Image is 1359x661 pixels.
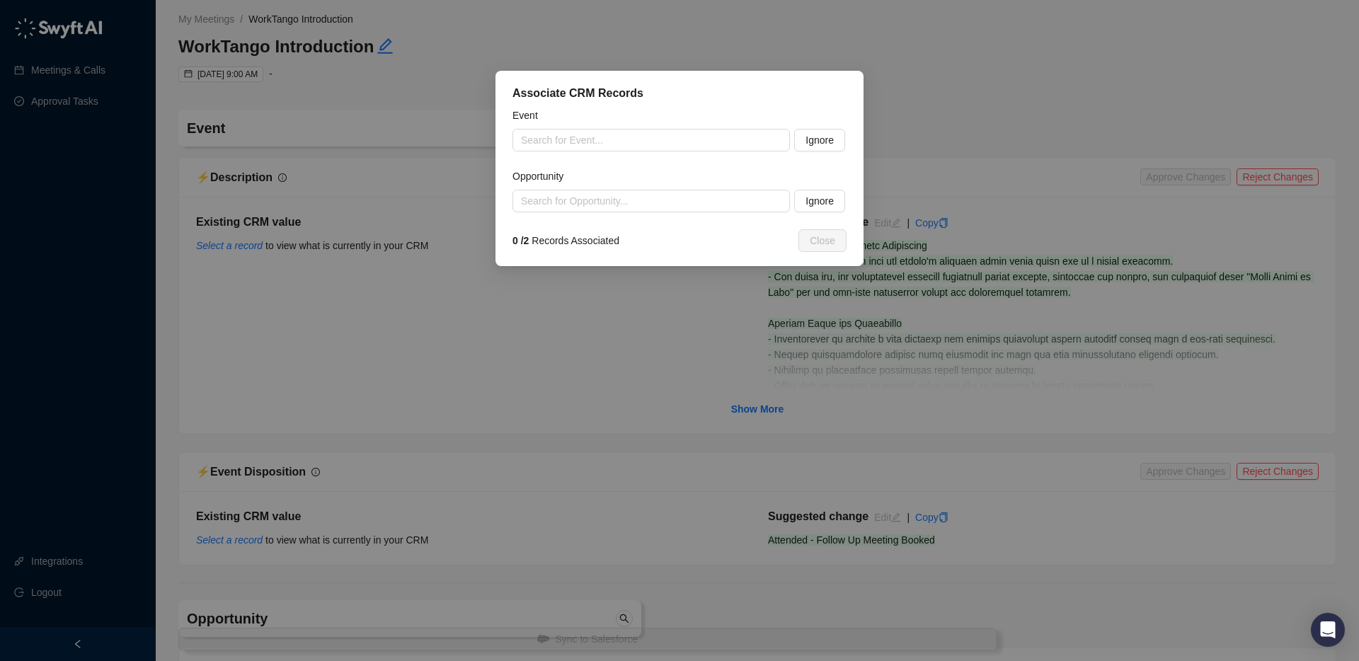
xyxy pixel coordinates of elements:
label: Opportunity [512,168,573,184]
div: Open Intercom Messenger [1311,613,1345,647]
button: Ignore [794,190,845,212]
button: Close [798,229,847,252]
span: Ignore [805,193,834,209]
span: Records Associated [512,233,619,248]
strong: 0 / 2 [512,235,529,246]
div: Associate CRM Records [512,85,847,102]
span: Ignore [805,132,834,148]
label: Event [512,108,548,123]
button: Ignore [794,129,845,151]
